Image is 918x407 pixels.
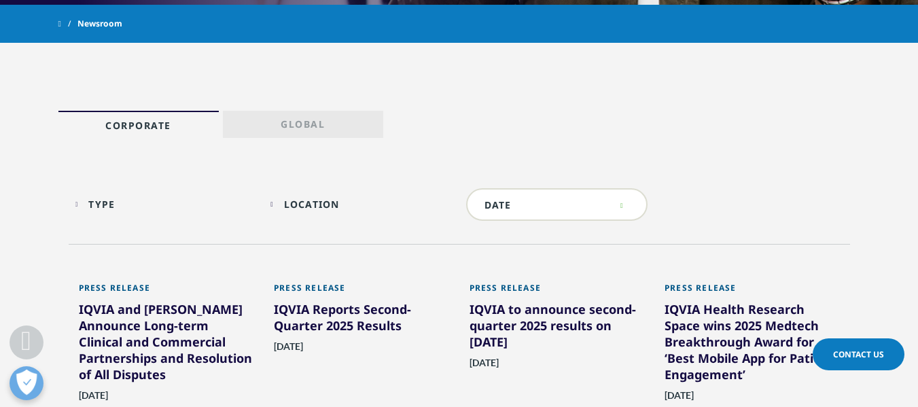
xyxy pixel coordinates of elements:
[665,283,840,301] div: Press Release
[665,301,840,388] div: IQVIA Health Research Space wins 2025 Medtech Breakthrough Award for ‘Best Mobile App for Patient...
[466,188,648,221] input: DATE
[77,12,122,36] span: Newsroom
[10,366,43,400] button: Open Preferences
[274,340,303,360] span: [DATE]
[284,198,340,211] div: Location facet.
[223,111,383,138] a: Global
[470,283,645,301] div: Press Release
[274,301,449,339] div: IQVIA Reports Second-Quarter 2025 Results
[813,338,904,370] a: Contact Us
[58,111,219,138] a: Corporate
[470,357,499,376] span: [DATE]
[79,301,254,388] div: IQVIA and [PERSON_NAME] Announce Long-term Clinical and Commercial Partnerships and Resolution of...
[274,283,449,301] div: Press Release
[79,283,254,301] div: Press Release
[833,349,884,360] span: Contact Us
[88,198,115,211] div: Type facet.
[105,119,171,138] p: Corporate
[470,301,645,355] div: IQVIA to announce second-quarter 2025 results on [DATE]
[281,118,325,137] p: Global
